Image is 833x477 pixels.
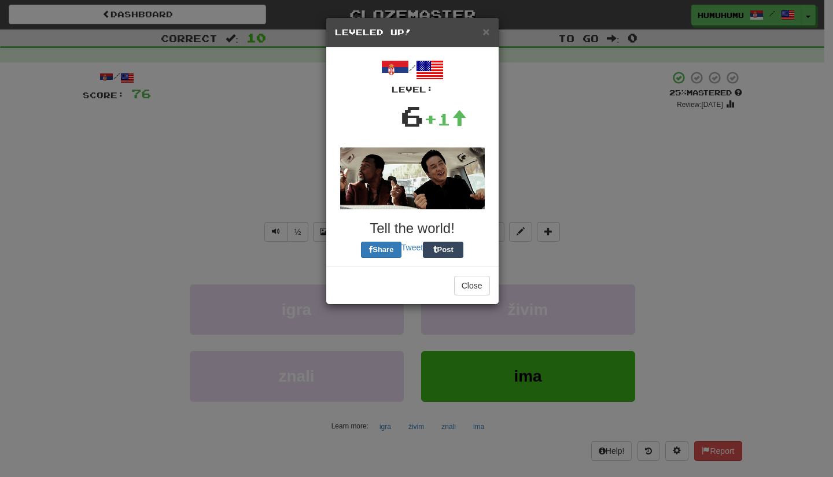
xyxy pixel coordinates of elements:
[482,25,489,38] span: ×
[400,95,424,136] div: 6
[335,27,490,38] h5: Leveled Up!
[335,84,490,95] div: Level:
[401,243,423,252] a: Tweet
[340,147,485,209] img: jackie-chan-chris-tucker-8e28c945e4edb08076433a56fe7d8633100bcb81acdffdd6d8700cc364528c3e.gif
[423,242,463,258] button: Post
[482,25,489,38] button: Close
[335,56,490,95] div: /
[424,108,467,131] div: +1
[454,276,490,295] button: Close
[335,221,490,236] h3: Tell the world!
[361,242,401,258] button: Share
